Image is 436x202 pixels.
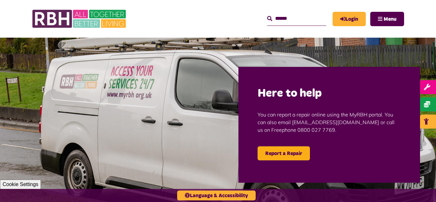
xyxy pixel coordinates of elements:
a: Report a Repair [258,146,310,160]
p: You can report a repair online using the MyRBH portal. You can also email [EMAIL_ADDRESS][DOMAIN_... [258,101,401,143]
button: Navigation [370,12,404,26]
h2: Here to help [258,86,401,101]
a: MyRBH [333,12,366,26]
img: RBH [32,6,128,31]
button: Language & Accessibility [177,191,256,200]
span: Menu [384,17,396,22]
